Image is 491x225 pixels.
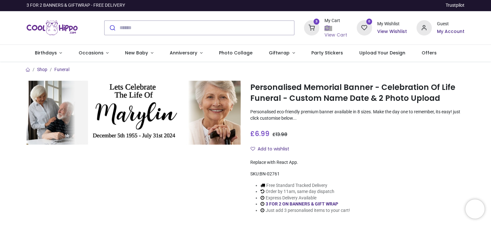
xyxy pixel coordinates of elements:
span: Upload Your Design [359,50,405,56]
h1: Personalised Memorial Banner - Celebration Of Life Funeral - Custom Name Date & 2 Photo Upload [250,82,464,104]
a: New Baby [117,45,162,61]
a: Birthdays [27,45,70,61]
div: My Cart [324,18,347,24]
a: Occasions [70,45,117,61]
a: Logo of Cool Hippo [27,19,78,37]
span: £ [250,129,269,138]
div: My Wishlist [377,21,407,27]
div: 3 FOR 2 BANNERS & GIFTWRAP - FREE DELIVERY [27,2,125,9]
span: 13.98 [276,131,287,138]
span: Giftwrap [269,50,290,56]
li: Order by 11am, same day dispatch [261,189,350,195]
span: New Baby [125,50,148,56]
span: Anniversary [170,50,197,56]
a: Funeral [54,67,69,72]
span: Offers [422,50,437,56]
p: Personalised eco-friendly premium banner available in 8 sizes. Make the day one to remember, its ... [250,109,464,121]
button: Add to wishlistAdd to wishlist [250,144,295,155]
sup: 0 [366,19,372,25]
a: Shop [37,67,47,72]
div: Guest [437,21,464,27]
a: Giftwrap [261,45,303,61]
img: Personalised Memorial Banner - Celebration Of Life Funeral - Custom Name Date & 2 Photo Upload [27,81,241,145]
span: Birthdays [35,50,57,56]
i: Add to wishlist [251,147,255,151]
button: Submit [105,21,120,35]
li: Express Delivery Available [261,195,350,201]
img: Cool Hippo [27,19,78,37]
span: Photo Collage [219,50,253,56]
sup: 3 [314,19,320,25]
span: Occasions [79,50,104,56]
a: 3 FOR 2 ON BANNERS & GIFT WRAP [266,201,338,206]
span: Party Stickers [311,50,343,56]
li: Free Standard Tracked Delivery [261,182,350,189]
a: View Wishlist [377,28,407,35]
a: 3 [304,25,319,30]
a: Trustpilot [446,2,464,9]
span: 6.99 [255,129,269,138]
div: Replace with React App. [250,159,464,166]
div: SKU: [250,171,464,177]
span: £ [272,131,287,138]
span: BN-02761 [260,171,280,176]
a: Anniversary [161,45,211,61]
iframe: Brevo live chat [465,199,485,219]
li: Just add 3 personalised items to your cart! [261,207,350,214]
a: My Account [437,28,464,35]
a: 0 [357,25,372,30]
